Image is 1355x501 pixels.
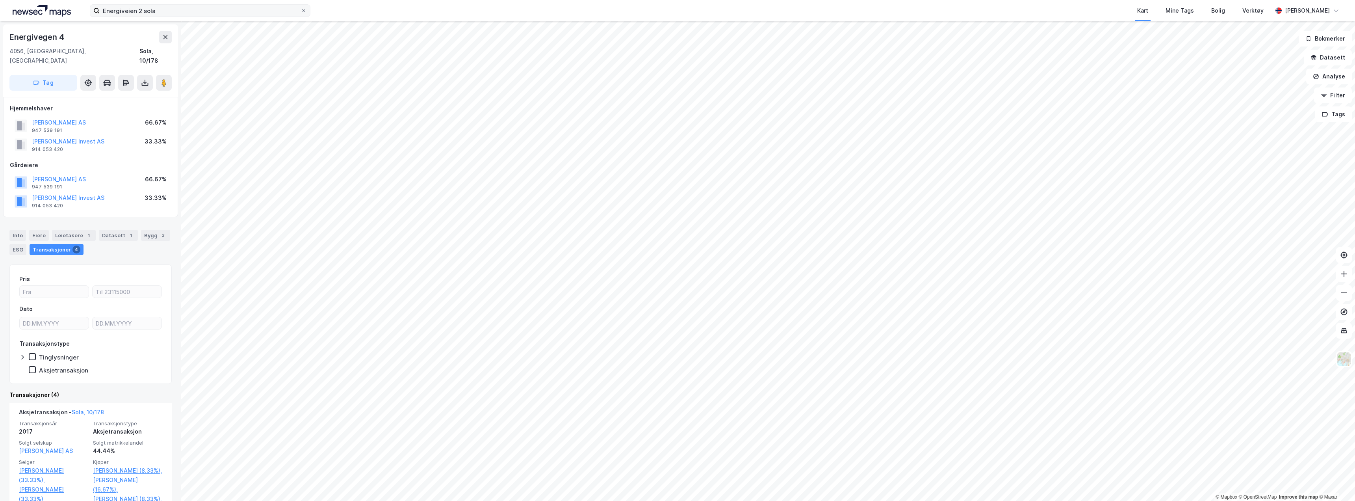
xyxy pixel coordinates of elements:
[1166,6,1194,15] div: Mine Tags
[145,137,167,146] div: 33.33%
[20,286,89,298] input: Fra
[32,146,63,153] div: 914 053 420
[127,231,135,239] div: 1
[19,408,104,420] div: Aksjetransaksjon -
[1306,69,1352,84] button: Analyse
[93,446,162,456] div: 44.44%
[39,367,88,374] div: Aksjetransaksjon
[39,354,79,361] div: Tinglysninger
[93,440,162,446] span: Solgt matrikkelandel
[1239,494,1277,500] a: OpenStreetMap
[19,304,33,314] div: Dato
[1285,6,1330,15] div: [PERSON_NAME]
[159,231,167,239] div: 3
[93,466,162,475] a: [PERSON_NAME] (8.33%),
[1137,6,1148,15] div: Kart
[29,230,49,241] div: Eiere
[30,244,84,255] div: Transaksjoner
[139,47,172,65] div: Sola, 10/178
[100,5,301,17] input: Søk på adresse, matrikkel, gårdeiere, leietakere eller personer
[32,203,63,209] div: 914 053 420
[93,427,162,436] div: Aksjetransaksjon
[1216,494,1237,500] a: Mapbox
[145,118,167,127] div: 66.67%
[93,286,161,298] input: Til 23115000
[1304,50,1352,65] button: Datasett
[19,274,30,284] div: Pris
[19,420,88,427] span: Transaksjonsår
[93,475,162,494] a: [PERSON_NAME] (16.67%),
[1316,463,1355,501] iframe: Chat Widget
[9,390,172,400] div: Transaksjoner (4)
[9,47,139,65] div: 4056, [GEOGRAPHIC_DATA], [GEOGRAPHIC_DATA]
[19,440,88,446] span: Solgt selskap
[9,31,65,43] div: Energivegen 4
[19,447,73,454] a: [PERSON_NAME] AS
[32,184,62,190] div: 947 539 191
[93,420,162,427] span: Transaksjonstype
[19,466,88,485] a: [PERSON_NAME] (33.33%),
[32,127,62,134] div: 947 539 191
[1315,106,1352,122] button: Tags
[93,317,161,329] input: DD.MM.YYYY
[1242,6,1264,15] div: Verktøy
[1299,31,1352,47] button: Bokmerker
[85,231,93,239] div: 1
[19,427,88,436] div: 2017
[145,175,167,184] div: 66.67%
[1316,463,1355,501] div: Kontrollprogram for chat
[9,244,26,255] div: ESG
[93,459,162,466] span: Kjøper
[52,230,96,241] div: Leietakere
[141,230,170,241] div: Bygg
[72,246,80,253] div: 4
[1336,352,1351,367] img: Z
[19,459,88,466] span: Selger
[19,339,70,348] div: Transaksjonstype
[10,104,171,113] div: Hjemmelshaver
[1279,494,1318,500] a: Improve this map
[9,75,77,91] button: Tag
[1211,6,1225,15] div: Bolig
[20,317,89,329] input: DD.MM.YYYY
[9,230,26,241] div: Info
[13,5,71,17] img: logo.a4113a55bc3d86da70a041830d287a7e.svg
[145,193,167,203] div: 33.33%
[72,409,104,415] a: Sola, 10/178
[1314,88,1352,103] button: Filter
[99,230,138,241] div: Datasett
[10,160,171,170] div: Gårdeiere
